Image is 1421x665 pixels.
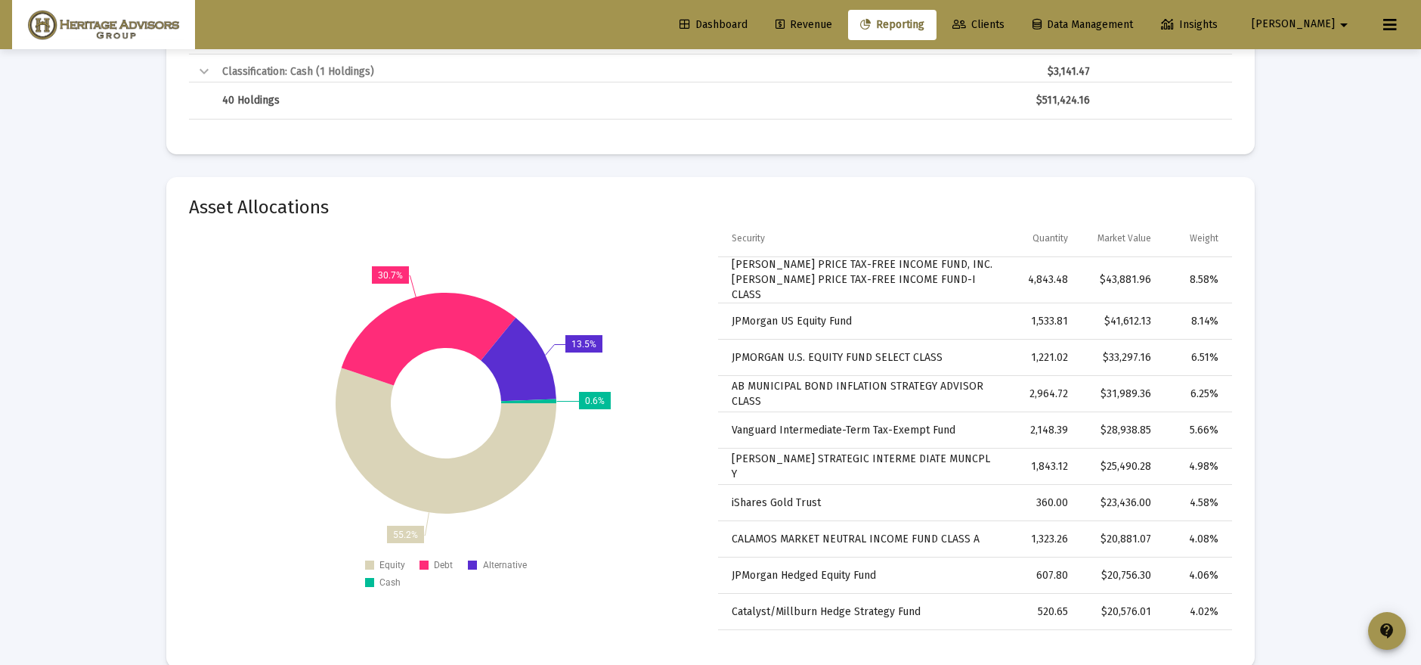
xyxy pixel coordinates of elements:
[1234,9,1371,39] button: [PERSON_NAME]
[718,485,1004,521] td: iShares Gold Trust
[940,10,1017,40] a: Clients
[483,560,527,570] text: Alternative
[1079,340,1162,376] td: $33,297.16
[1015,64,1089,79] div: $3,141.47
[393,530,418,540] text: 55.2%
[1079,376,1162,412] td: $31,989.36
[585,396,605,406] text: 0.6%
[1015,93,1089,108] div: $511,424.16
[1032,232,1068,244] div: Quantity
[1378,622,1396,640] mat-icon: contact_support
[1172,532,1218,547] div: 4.08%
[1032,18,1133,31] span: Data Management
[718,221,1232,631] div: Data grid
[1004,376,1079,412] td: 2,964.72
[1004,521,1079,558] td: 1,323.26
[1335,10,1353,40] mat-icon: arrow_drop_down
[1162,221,1232,257] td: Column Weight
[1004,449,1079,485] td: 1,843.12
[1172,314,1218,329] div: 8.14%
[1079,412,1162,449] td: $28,938.85
[718,521,1004,558] td: CALAMOS MARKET NEUTRAL INCOME FUND CLASS A
[379,577,401,588] text: Cash
[1079,594,1162,630] td: $20,576.01
[718,449,1004,485] td: [PERSON_NAME] STRATEGIC INTERME DIATE MUNCPL Y
[763,10,844,40] a: Revenue
[1004,558,1079,594] td: 607.80
[378,270,403,281] text: 30.7%
[189,200,329,215] mat-card-title: Asset Allocations
[718,594,1004,630] td: Catalyst/Millburn Hedge Strategy Fund
[667,10,760,40] a: Dashboard
[718,412,1004,449] td: Vanguard Intermediate-Term Tax-Exempt Fund
[1149,10,1230,40] a: Insights
[776,18,832,31] span: Revenue
[189,54,212,90] td: Collapse
[732,232,765,244] div: Security
[1172,350,1218,365] div: 6.51%
[848,10,936,40] a: Reporting
[222,93,759,108] div: 40 Holdings
[1172,272,1218,287] div: 8.58%
[379,560,405,570] text: Equity
[718,340,1004,376] td: JPMORGAN U.S. EQUITY FUND SELECT CLASS
[1172,568,1218,583] div: 4.06%
[1020,10,1145,40] a: Data Management
[1172,604,1218,620] div: 4.02%
[1172,496,1218,511] div: 4.58%
[1004,303,1079,340] td: 1,533.81
[718,257,1004,303] td: [PERSON_NAME] PRICE TAX-FREE INCOME FUND, INC. [PERSON_NAME] PRICE TAX-FREE INCOME FUND-I CLASS
[1004,257,1079,303] td: 4,843.48
[1079,303,1162,340] td: $41,612.13
[1004,221,1079,257] td: Column Quantity
[1079,221,1162,257] td: Column Market Value
[1004,594,1079,630] td: 520.65
[860,18,924,31] span: Reporting
[718,303,1004,340] td: JPMorgan US Equity Fund
[1190,232,1218,244] div: Weight
[1172,387,1218,402] div: 6.25%
[1004,412,1079,449] td: 2,148.39
[718,376,1004,412] td: AB MUNICIPAL BOND INFLATION STRATEGY ADVISOR CLASS
[1252,18,1335,31] span: [PERSON_NAME]
[1172,459,1218,474] div: 4.98%
[1004,340,1079,376] td: 1,221.02
[680,18,748,31] span: Dashboard
[718,221,1004,257] td: Column Security
[1079,257,1162,303] td: $43,881.96
[1079,558,1162,594] td: $20,756.30
[1079,485,1162,521] td: $23,436.00
[571,339,596,350] text: 13.5%
[952,18,1005,31] span: Clients
[718,558,1004,594] td: JPMorgan Hedged Equity Fund
[434,560,453,570] text: Debt
[1004,485,1079,521] td: 360.00
[1161,18,1218,31] span: Insights
[1079,521,1162,558] td: $20,881.07
[23,10,184,40] img: Dashboard
[1172,423,1218,438] div: 5.66%
[1079,449,1162,485] td: $25,490.28
[212,54,1005,90] td: Classification: Cash (1 Holdings)
[1097,232,1151,244] div: Market Value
